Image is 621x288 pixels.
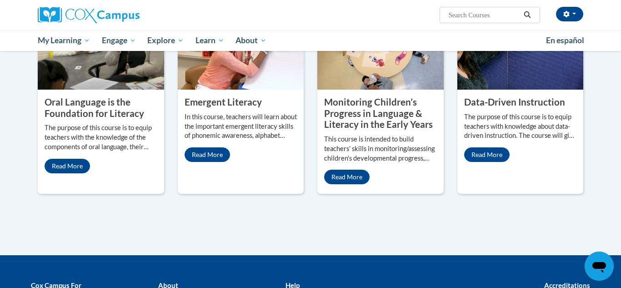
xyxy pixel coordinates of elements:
property: Monitoring Children’s Progress in Language & Literacy in the Early Years [324,96,433,130]
span: About [235,35,266,46]
property: Data-Driven Instruction [464,96,565,107]
a: Explore [141,30,190,51]
button: Account Settings [556,7,583,21]
p: This course is intended to build teachers’ skills in monitoring/assessing children’s developmenta... [324,135,437,163]
property: Oral Language is the Foundation for Literacy [45,96,144,119]
span: Explore [147,35,184,46]
a: Read More [185,147,230,162]
p: In this course, teachers will learn about the important emergent literacy skills of phonemic awar... [185,112,297,141]
a: Cox Campus [38,7,210,23]
span: My Learning [38,35,90,46]
div: Main menu [24,30,597,51]
a: My Learning [32,30,96,51]
a: About [230,30,273,51]
img: Cox Campus [38,7,140,23]
property: Emergent Literacy [185,96,262,107]
a: Learn [190,30,230,51]
iframe: Button to launch messaging window, conversation in progress [585,252,614,281]
p: The purpose of this course is to equip teachers with knowledge about data-driven instruction. The... [464,112,577,141]
button: Search [521,10,534,20]
a: Read More [324,170,370,184]
a: Read More [464,147,510,162]
span: Learn [195,35,224,46]
a: Read More [45,159,90,173]
a: Engage [96,30,142,51]
span: Engage [102,35,136,46]
input: Search Courses [448,10,521,20]
p: The purpose of this course is to equip teachers with the knowledge of the components of oral lang... [45,123,157,152]
a: En español [540,31,590,50]
span: En español [546,35,584,45]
